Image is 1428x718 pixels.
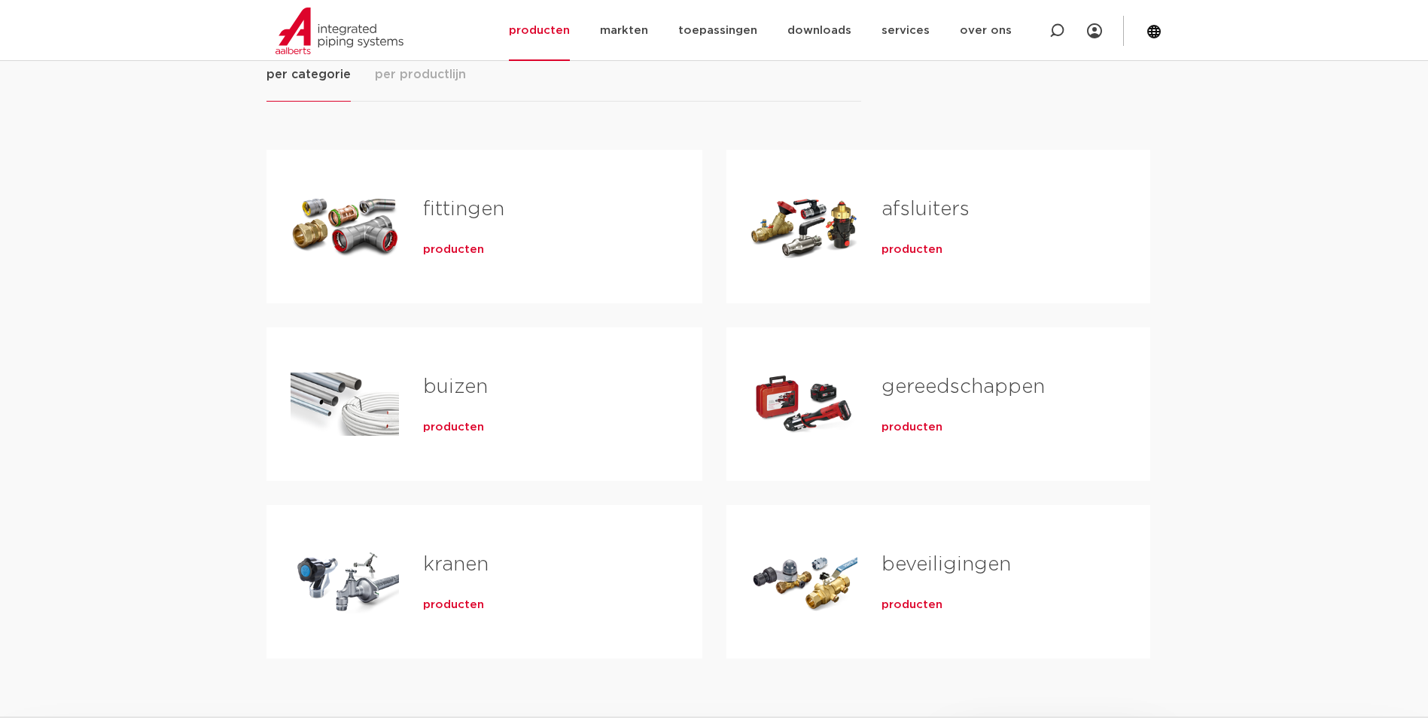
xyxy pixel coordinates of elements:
[881,199,970,219] a: afsluiters
[423,598,484,613] a: producten
[881,555,1011,574] a: beveiligingen
[881,242,942,257] a: producten
[881,420,942,435] a: producten
[423,242,484,257] a: producten
[423,555,489,574] a: kranen
[881,598,942,613] a: producten
[881,377,1045,397] a: gereedschappen
[423,199,504,219] a: fittingen
[375,65,466,84] span: per productlijn
[423,420,484,435] a: producten
[266,65,1162,683] div: Tabs. Open items met enter of spatie, sluit af met escape en navigeer met de pijltoetsen.
[266,65,351,84] span: per categorie
[423,377,488,397] a: buizen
